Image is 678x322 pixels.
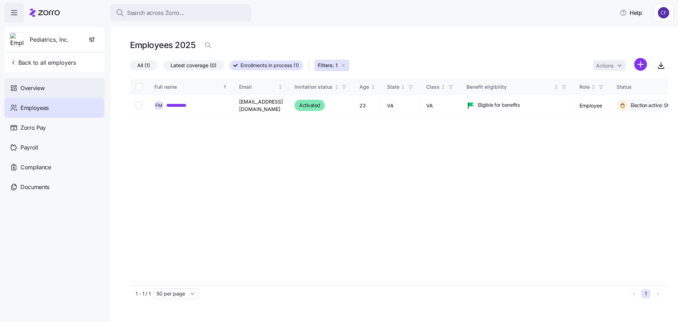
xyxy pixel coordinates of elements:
span: Filters: 1 [318,62,338,69]
th: Full nameSorted ascending [149,79,233,95]
div: Not sorted [334,84,339,89]
button: Help [614,6,648,20]
div: Benefit eligibility [466,83,553,91]
th: RoleNot sorted [574,79,611,95]
div: Email [239,83,277,91]
td: Employee [574,95,611,116]
button: Next page [653,289,662,298]
button: Previous page [629,289,638,298]
a: Compliance [4,157,105,177]
button: Filters: 1 [315,60,349,71]
a: Documents [4,177,105,197]
th: ClassNot sorted [421,79,461,95]
img: 7d4a9558da78dc7654dde66b79f71a2e [658,7,669,18]
a: Overview [4,78,105,98]
span: Eligible for benefits [478,101,520,109]
h1: Employees 2025 [130,40,195,51]
div: State [387,83,399,91]
span: Actions [596,63,613,68]
td: VA [421,95,461,116]
div: Sorted ascending [222,84,227,89]
td: [EMAIL_ADDRESS][DOMAIN_NAME] [233,95,289,116]
span: F M [155,103,162,108]
span: Documents [20,183,49,192]
span: Overview [20,84,44,93]
span: Search across Zorro... [127,8,184,17]
th: StateNot sorted [381,79,421,95]
td: 23 [354,95,381,116]
span: Help [620,8,642,17]
span: Latest coverage (0) [171,61,216,70]
div: Not sorted [554,84,559,89]
div: Full name [154,83,221,91]
div: Not sorted [441,84,446,89]
td: VA [381,95,421,116]
th: Invitation statusNot sorted [289,79,354,95]
span: Activated [299,101,320,110]
div: Not sorted [370,84,375,89]
th: Benefit eligibilityNot sorted [461,79,574,95]
span: Back to all employers [10,58,76,67]
span: Payroll [20,143,38,152]
div: Age [359,83,369,91]
a: Employees [4,98,105,118]
div: Not sorted [591,84,596,89]
input: Select record 1 [136,102,143,109]
div: Invitation status [295,83,333,91]
span: Compliance [20,163,51,172]
span: Zorro Pay [20,123,46,132]
div: Class [426,83,440,91]
a: Payroll [4,137,105,157]
button: Search across Zorro... [110,4,251,21]
div: Not sorted [278,84,283,89]
span: Enrollments in process (1) [240,61,299,70]
th: EmailNot sorted [233,79,289,95]
span: All (1) [137,61,150,70]
span: Employees [20,104,49,112]
input: Select all records [136,83,143,90]
div: Status [617,83,668,91]
button: Actions [593,60,626,71]
a: Zorro Pay [4,118,105,137]
span: 1 - 1 / 1 [136,290,150,297]
img: Employer logo [10,33,24,47]
button: 1 [641,289,650,298]
div: Role [579,83,590,91]
span: Pediatrics, Inc. [30,35,69,44]
svg: add icon [634,58,647,71]
th: AgeNot sorted [354,79,381,95]
div: Not sorted [400,84,405,89]
button: Back to all employers [7,55,79,70]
